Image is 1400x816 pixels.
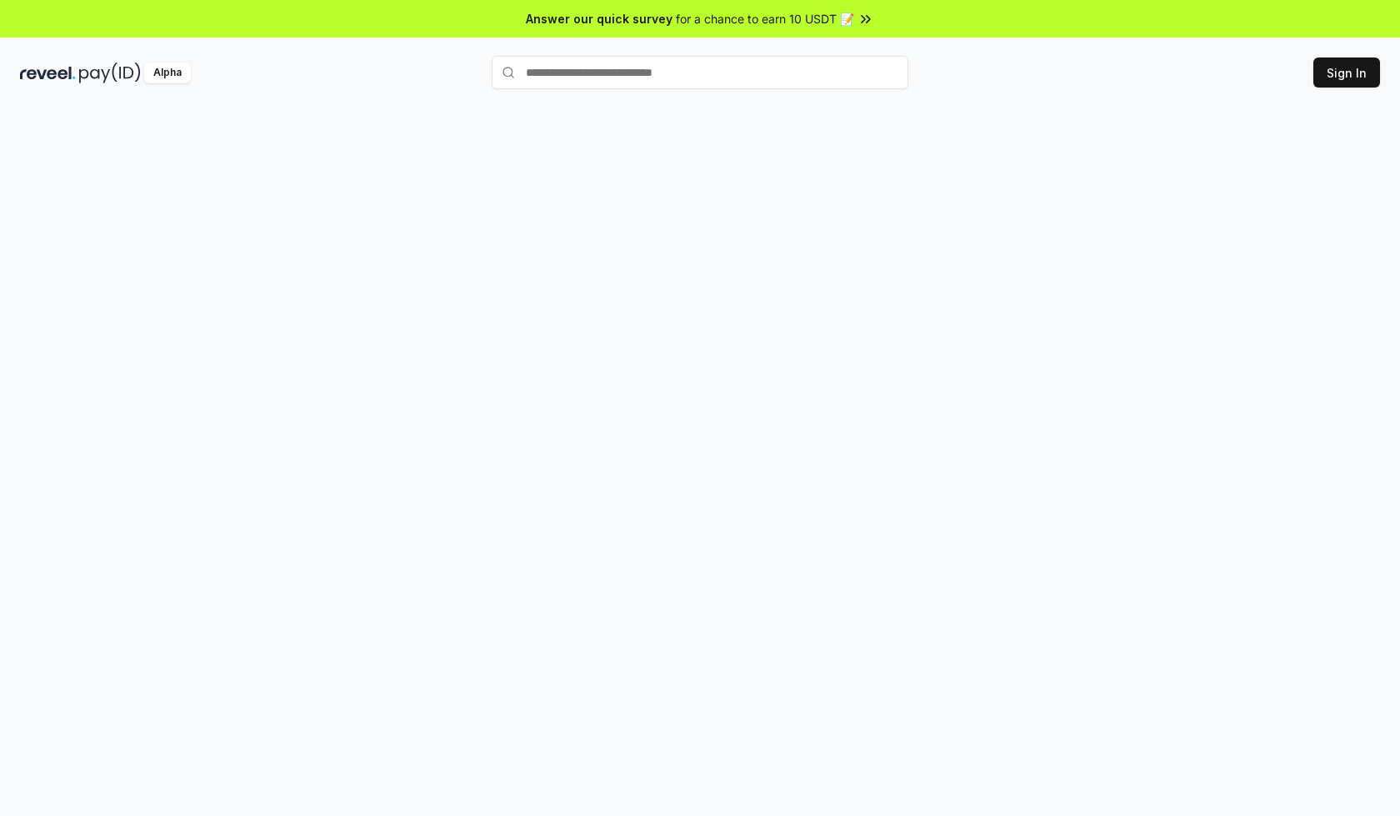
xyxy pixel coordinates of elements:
[144,63,191,83] div: Alpha
[526,10,672,28] span: Answer our quick survey
[1313,58,1380,88] button: Sign In
[79,63,141,83] img: pay_id
[676,10,854,28] span: for a chance to earn 10 USDT 📝
[20,63,76,83] img: reveel_dark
